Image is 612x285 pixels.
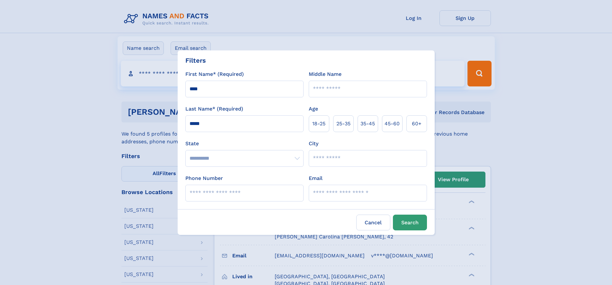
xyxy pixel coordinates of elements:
label: City [309,140,318,147]
label: Email [309,174,323,182]
label: State [185,140,304,147]
span: 60+ [412,120,421,128]
label: Cancel [356,215,390,230]
span: 35‑45 [360,120,375,128]
span: 45‑60 [385,120,400,128]
label: First Name* (Required) [185,70,244,78]
span: 25‑35 [336,120,350,128]
label: Last Name* (Required) [185,105,243,113]
label: Phone Number [185,174,223,182]
span: 18‑25 [312,120,325,128]
label: Age [309,105,318,113]
div: Filters [185,56,206,65]
button: Search [393,215,427,230]
label: Middle Name [309,70,341,78]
